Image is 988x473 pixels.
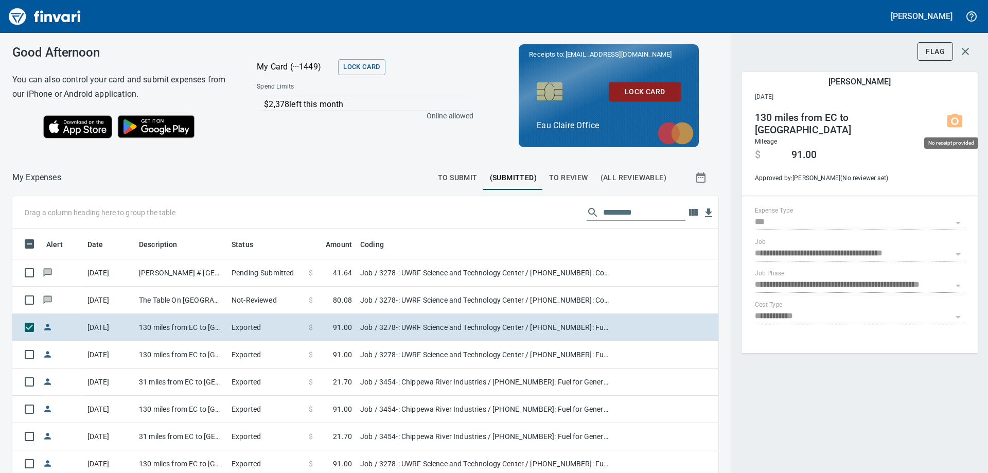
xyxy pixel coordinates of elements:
span: Reimbursement [42,406,53,412]
span: Description [139,238,178,251]
span: $ [755,149,761,161]
td: Exported [227,314,305,341]
button: Download Table [701,205,716,221]
span: Flag [926,45,945,58]
span: Reimbursement [42,460,53,467]
span: 91.00 [333,322,352,332]
span: Lock Card [617,85,673,98]
h4: 130 miles from EC to [GEOGRAPHIC_DATA] [755,112,935,136]
td: Job / 3278-: UWRF Science and Technology Center / [PHONE_NUMBER]: Fuel for General Conditions/CM ... [356,341,613,369]
td: Job / 3454-: Chippewa River Industries / [PHONE_NUMBER]: Fuel for General Conditions/CM Equipment... [356,369,613,396]
p: $2,378 left this month [264,98,472,111]
td: Exported [227,396,305,423]
td: Exported [227,369,305,396]
td: 31 miles from EC to [GEOGRAPHIC_DATA] [135,423,227,450]
img: Get it on Google Play [112,110,201,144]
span: (Submitted) [490,171,537,184]
label: Expense Type [755,208,793,214]
span: 91.00 [333,404,352,414]
span: Approved by: [PERSON_NAME] ( No reviewer set ) [755,173,935,184]
h5: [PERSON_NAME] [828,76,890,87]
span: Reimbursement [42,351,53,358]
p: Online allowed [249,111,473,121]
td: [DATE] [83,259,135,287]
span: Date [87,238,103,251]
span: Reimbursement [42,324,53,330]
span: $ [309,295,313,305]
label: Cost Type [755,302,783,308]
span: 80.08 [333,295,352,305]
td: Job / 3278-: UWRF Science and Technology Center / [PHONE_NUMBER]: Consumable CM/GC / 8: Indirects [356,259,613,287]
td: [DATE] [83,423,135,450]
span: Has messages [42,269,53,276]
td: [DATE] [83,314,135,341]
button: Lock Card [338,59,385,75]
nav: breadcrumb [12,171,61,184]
td: Not-Reviewed [227,287,305,314]
td: [DATE] [83,396,135,423]
img: mastercard.svg [652,117,699,150]
span: Description [139,238,191,251]
td: [DATE] [83,341,135,369]
img: Finvari [6,4,83,29]
span: (All Reviewable) [601,171,666,184]
span: 91.00 [333,459,352,469]
span: 21.70 [333,431,352,442]
button: Flag [918,42,953,61]
img: Download on the App Store [43,115,112,138]
td: Exported [227,341,305,369]
p: Drag a column heading here to group the table [25,207,175,218]
p: Receipts to: [529,49,689,60]
span: $ [309,349,313,360]
span: $ [309,268,313,278]
span: $ [309,459,313,469]
td: 31 miles from EC to [GEOGRAPHIC_DATA] [135,369,227,396]
span: $ [309,404,313,414]
button: Close transaction [953,39,978,64]
span: Spend Limits [257,82,383,92]
h6: You can also control your card and submit expenses from our iPhone or Android application. [12,73,231,101]
label: Job Phase [755,271,784,277]
td: [DATE] [83,287,135,314]
h3: Good Afternoon [12,45,231,60]
button: [PERSON_NAME] [888,8,955,24]
span: Mileage [755,138,777,145]
span: Date [87,238,117,251]
span: 91.00 [791,149,817,161]
span: [DATE] [755,92,868,102]
td: Job / 3454-: Chippewa River Industries / [PHONE_NUMBER]: Fuel for General Conditions/CM Equipment... [356,423,613,450]
span: 41.64 [333,268,352,278]
span: Amount [326,238,352,251]
td: [DATE] [83,369,135,396]
p: My Card (···1449) [257,61,334,73]
span: Status [232,238,267,251]
td: 130 miles from EC to [GEOGRAPHIC_DATA] [135,396,227,423]
span: 91.00 [333,349,352,360]
span: Reimbursement [42,433,53,440]
td: 130 miles from EC to [GEOGRAPHIC_DATA] [135,314,227,341]
span: Alert [46,238,63,251]
td: Exported [227,423,305,450]
p: My Expenses [12,171,61,184]
span: Coding [360,238,397,251]
label: Job [755,239,766,246]
td: Job / 3278-: UWRF Science and Technology Center / [PHONE_NUMBER]: Consumable CM/GC / 8: Indirects [356,287,613,314]
span: $ [309,322,313,332]
button: Lock Card [609,82,681,101]
span: $ [309,377,313,387]
p: Eau Claire Office [537,119,681,132]
button: Choose columns to display [685,205,701,220]
span: Coding [360,238,384,251]
span: Alert [46,238,76,251]
span: Reimbursement [42,378,53,385]
td: Pending-Submitted [227,259,305,287]
span: Lock Card [343,61,380,73]
span: To Submit [438,171,478,184]
td: Job / 3454-: Chippewa River Industries / [PHONE_NUMBER]: Fuel for General Conditions/CM Equipment... [356,396,613,423]
span: Has messages [42,296,53,303]
span: [EMAIL_ADDRESS][DOMAIN_NAME] [564,49,673,59]
td: 130 miles from EC to [GEOGRAPHIC_DATA] [135,341,227,369]
td: The Table On [GEOGRAPHIC_DATA] [GEOGRAPHIC_DATA] [135,287,227,314]
span: 21.70 [333,377,352,387]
